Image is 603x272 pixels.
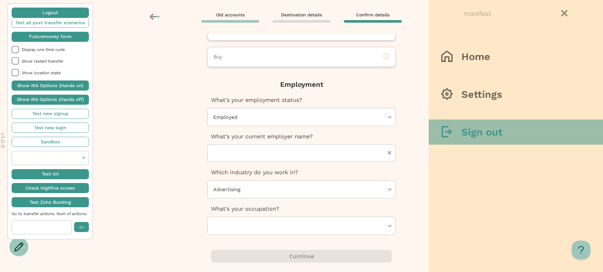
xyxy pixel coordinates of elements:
[216,12,245,18] span: Old accounts
[356,12,389,18] span: Confirm details
[12,137,89,147] button: Sandbox
[74,222,89,232] button: Go
[12,69,89,76] li: Show location state
[22,59,89,64] span: Show restart transfer
[281,12,322,18] span: Destination details
[461,88,502,101] h3: Settings
[22,70,89,75] span: Show location state
[12,80,89,91] button: Show IRA Options (Hands on)
[572,241,590,259] iframe: Toggle Customer Support
[461,50,490,63] h3: Home
[12,32,89,42] button: Futuremoney form
[22,47,89,52] span: Display one time code
[429,119,603,145] button: Sign out
[12,57,89,65] li: Show restart transfer
[12,123,89,133] button: Test new login
[12,18,89,28] button: Test all post transfer scenarios
[12,211,89,216] span: Go to transfer actions. Num of actions:
[12,46,89,53] li: Display one time code
[429,44,603,69] button: Home
[12,109,89,119] button: Test new signup
[12,197,89,207] button: Test Zoho Booking
[12,183,89,193] button: Check Highfive screen
[12,95,89,105] button: Show IRA Options (Hands off)
[12,169,89,179] button: Test Url
[429,82,603,107] button: Settings
[461,126,503,138] h3: Sign out
[12,8,89,18] button: Logout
